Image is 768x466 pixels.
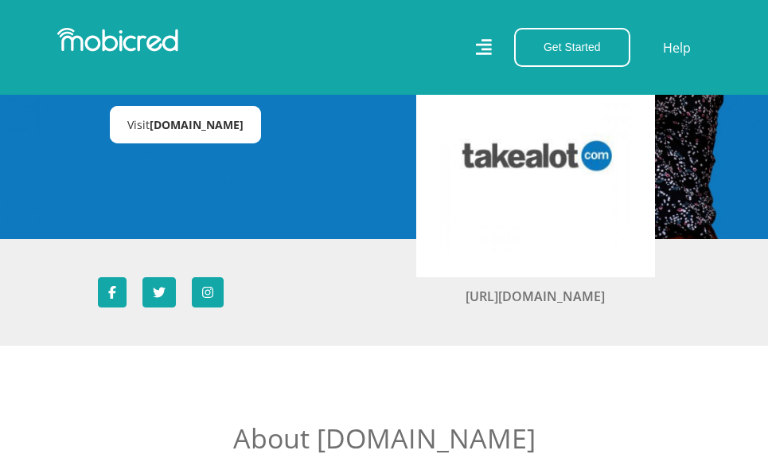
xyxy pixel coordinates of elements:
a: Help [662,37,692,58]
a: Follow Takealot.com on Twitter [142,277,176,307]
img: Mobicred [57,28,178,52]
a: Follow Takealot.com on Facebook [98,277,127,307]
button: Get Started [514,28,630,67]
a: Visit[DOMAIN_NAME] [110,106,261,143]
a: [URL][DOMAIN_NAME] [466,288,605,305]
span: [DOMAIN_NAME] [150,117,244,132]
a: Follow Takealot.com on Instagram [192,277,224,307]
h2: About [DOMAIN_NAME] [205,422,563,455]
img: Takealot.com [440,62,631,253]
